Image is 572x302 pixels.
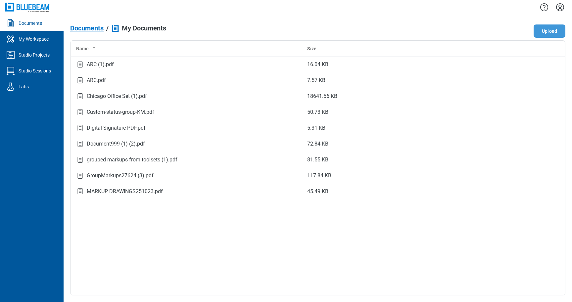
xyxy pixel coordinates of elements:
[302,72,533,88] td: 7.57 KB
[87,61,114,68] div: ARC (1).pdf
[87,156,177,164] div: grouped markups from toolsets (1).pdf
[87,108,154,116] div: Custom-status-group-KM.pdf
[70,24,104,32] span: Documents
[87,172,154,180] div: GroupMarkups27624 (3).pdf
[302,184,533,199] td: 45.49 KB
[302,136,533,152] td: 72.84 KB
[302,57,533,72] td: 16.04 KB
[302,88,533,104] td: 18641.56 KB
[87,92,147,100] div: Chicago Office Set (1).pdf
[5,81,16,92] svg: Labs
[76,45,297,52] div: Name
[5,65,16,76] svg: Studio Sessions
[122,24,166,32] span: My Documents
[302,168,533,184] td: 117.84 KB
[19,36,49,42] div: My Workspace
[19,83,29,90] div: Labs
[5,50,16,60] svg: Studio Projects
[71,41,565,200] table: bb-data-table
[87,188,163,195] div: MARKUP DRAWINGS251023.pdf
[302,120,533,136] td: 5.31 KB
[19,20,42,26] div: Documents
[87,76,106,84] div: ARC.pdf
[307,45,528,52] div: Size
[5,3,50,12] img: Bluebeam, Inc.
[5,18,16,28] svg: Documents
[302,152,533,168] td: 81.55 KB
[87,140,145,148] div: Document999 (1) (2).pdf
[534,24,565,38] button: Upload
[19,52,50,58] div: Studio Projects
[302,104,533,120] td: 50.73 KB
[87,124,146,132] div: Digital Signature PDF.pdf
[555,2,565,13] button: Settings
[106,24,109,32] div: /
[19,67,51,74] div: Studio Sessions
[5,34,16,44] svg: My Workspace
